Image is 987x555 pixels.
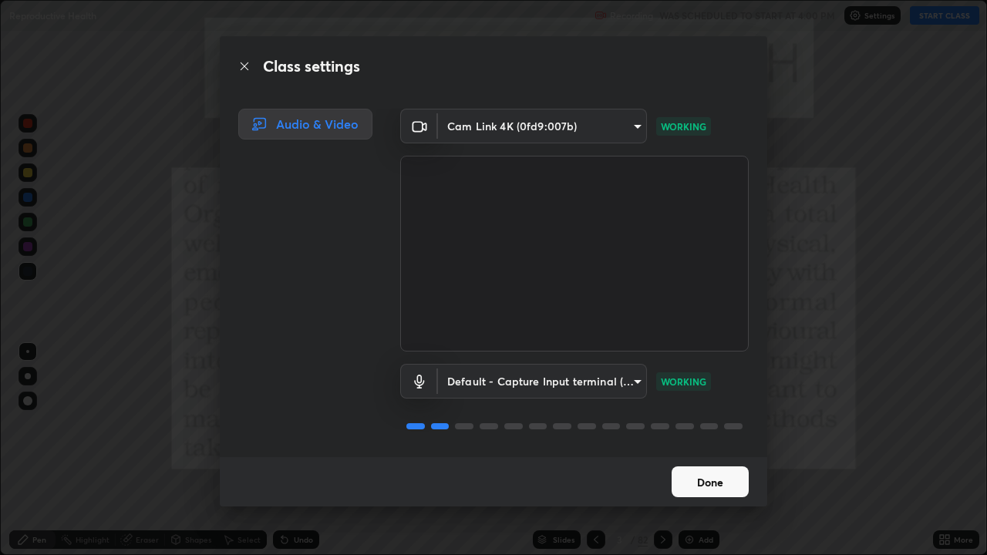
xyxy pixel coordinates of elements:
[238,109,372,140] div: Audio & Video
[672,466,749,497] button: Done
[438,109,647,143] div: Cam Link 4K (0fd9:007b)
[661,119,706,133] p: WORKING
[263,55,360,78] h2: Class settings
[661,375,706,388] p: WORKING
[438,364,647,399] div: Cam Link 4K (0fd9:007b)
